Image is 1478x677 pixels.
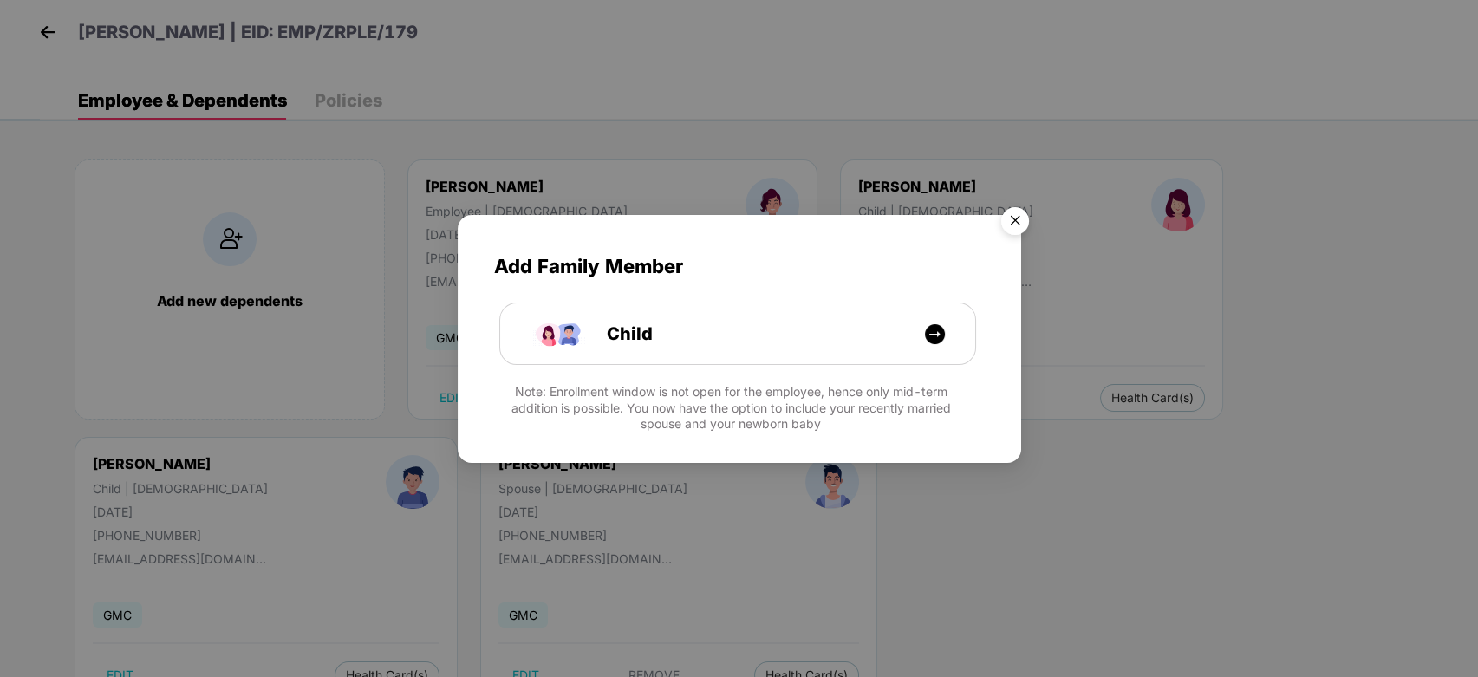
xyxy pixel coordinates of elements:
span: Add Family Member [493,251,985,281]
img: icon [528,303,589,364]
span: Child [568,320,653,347]
img: icon [924,322,946,344]
img: svg+xml;base64,PHN2ZyB4bWxucz0iaHR0cDovL3d3dy53My5vcmcvMjAwMC9zdmciIHdpZHRoPSI1NiIgaGVpZ2h0PSI1Ni... [991,199,1039,247]
button: Close [991,199,1038,245]
div: Note: Enrollment window is not open for the employee, hence only mid-term addition is possible. Y... [493,384,985,432]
